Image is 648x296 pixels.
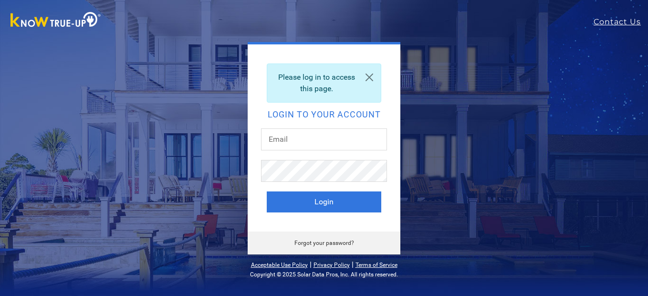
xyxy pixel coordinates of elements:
div: Please log in to access this page. [267,63,381,103]
a: Forgot your password? [294,240,354,246]
a: Privacy Policy [314,262,350,268]
button: Login [267,191,381,212]
h2: Login to your account [267,110,381,119]
span: | [352,260,354,269]
a: Terms of Service [355,262,397,268]
a: Close [358,64,381,91]
a: Acceptable Use Policy [251,262,308,268]
a: Contact Us [594,16,648,28]
span: | [310,260,312,269]
img: Know True-Up [6,10,106,32]
input: Email [261,128,387,150]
